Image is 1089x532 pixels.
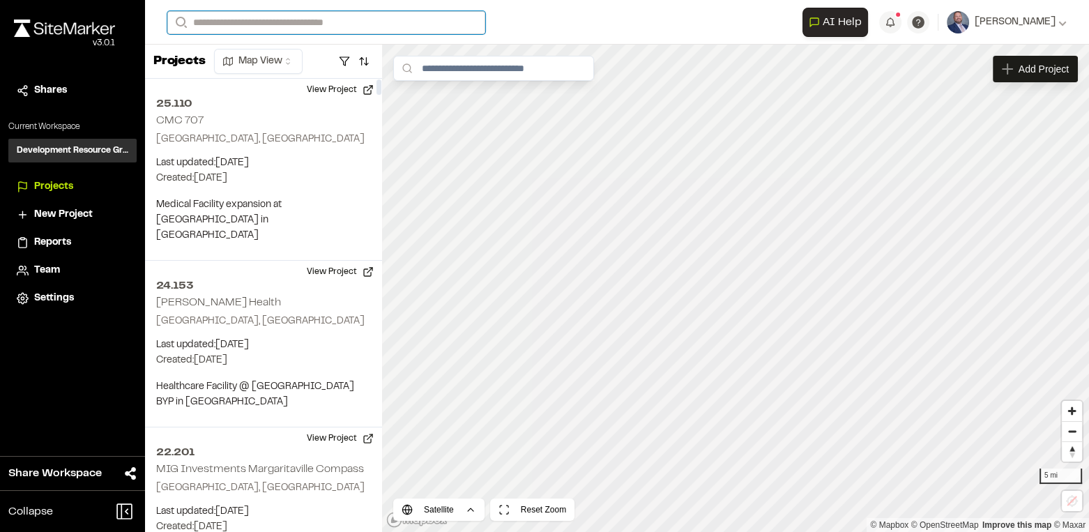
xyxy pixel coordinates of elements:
[156,464,364,474] h2: MIG Investments Margaritaville Compass
[8,465,102,482] span: Share Workspace
[1019,62,1069,76] span: Add Project
[298,261,382,283] button: View Project
[1062,422,1082,441] span: Zoom out
[1062,421,1082,441] button: Zoom out
[17,144,128,157] h3: Development Resource Group
[802,8,868,37] button: Open AI Assistant
[156,379,371,410] p: Healthcare Facility @ [GEOGRAPHIC_DATA] BYP in [GEOGRAPHIC_DATA]
[298,79,382,101] button: View Project
[156,132,371,147] p: [GEOGRAPHIC_DATA], [GEOGRAPHIC_DATA]
[490,499,574,521] button: Reset Zoom
[1039,469,1082,484] div: 5 mi
[8,121,137,133] p: Current Workspace
[34,291,74,306] span: Settings
[156,314,371,329] p: [GEOGRAPHIC_DATA], [GEOGRAPHIC_DATA]
[298,427,382,450] button: View Project
[911,520,979,530] a: OpenStreetMap
[1062,401,1082,421] button: Zoom in
[14,37,115,50] div: Oh geez...please don't...
[1062,441,1082,462] button: Reset bearing to north
[34,263,60,278] span: Team
[823,14,862,31] span: AI Help
[34,179,73,195] span: Projects
[156,504,371,519] p: Last updated: [DATE]
[386,512,448,528] a: Mapbox logo
[947,11,969,33] img: User
[156,96,371,112] h2: 25.110
[947,11,1067,33] button: [PERSON_NAME]
[156,444,371,461] h2: 22.201
[870,520,908,530] a: Mapbox
[156,155,371,171] p: Last updated: [DATE]
[156,337,371,353] p: Last updated: [DATE]
[1053,520,1086,530] a: Maxar
[156,197,371,243] p: Medical Facility expansion at [GEOGRAPHIC_DATA] in [GEOGRAPHIC_DATA]
[156,116,204,126] h2: CMC 707
[34,207,93,222] span: New Project
[153,52,206,71] p: Projects
[1062,491,1082,511] button: Location not available
[1062,442,1082,462] span: Reset bearing to north
[156,480,371,496] p: [GEOGRAPHIC_DATA], [GEOGRAPHIC_DATA]
[802,8,874,37] div: Open AI Assistant
[382,45,1089,532] canvas: Map
[17,291,128,306] a: Settings
[156,353,371,368] p: Created: [DATE]
[14,20,115,37] img: rebrand.png
[17,83,128,98] a: Shares
[17,235,128,250] a: Reports
[167,11,192,34] button: Search
[17,179,128,195] a: Projects
[156,278,371,294] h2: 24.153
[8,503,53,520] span: Collapse
[17,263,128,278] a: Team
[156,298,281,307] h2: [PERSON_NAME] Health
[34,83,67,98] span: Shares
[34,235,71,250] span: Reports
[982,520,1051,530] a: Map feedback
[393,499,485,521] button: Satellite
[156,171,371,186] p: Created: [DATE]
[17,207,128,222] a: New Project
[975,15,1056,30] span: [PERSON_NAME]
